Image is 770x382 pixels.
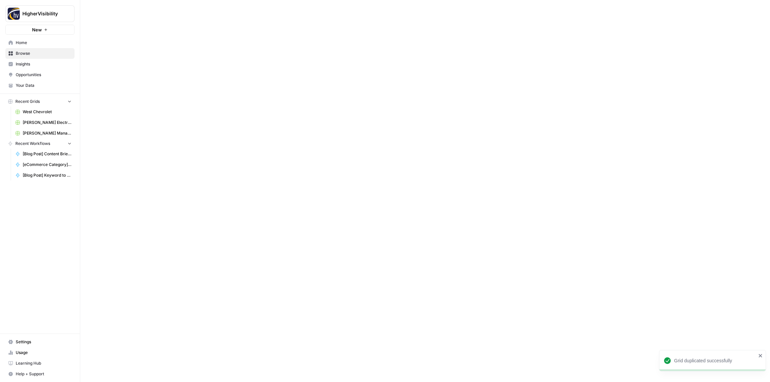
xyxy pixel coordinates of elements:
a: [eCommerce Category] Content Brief to Category Page [12,159,75,170]
button: Recent Grids [5,97,75,107]
span: Opportunities [16,72,72,78]
span: [PERSON_NAME] Electrical Group [23,120,72,126]
button: Help + Support [5,369,75,379]
button: close [758,353,763,358]
div: Grid duplicated successfully [674,357,756,364]
a: Browse [5,48,75,59]
button: Workspace: HigherVisibility [5,5,75,22]
span: Help + Support [16,371,72,377]
span: Home [16,40,72,46]
span: [PERSON_NAME] Management Group [23,130,72,136]
span: New [32,26,42,33]
span: HigherVisibility [22,10,63,17]
a: Learning Hub [5,358,75,369]
a: West Chevrolet [12,107,75,117]
span: [Blog Post] Keyword to Content Brief [23,172,72,178]
img: HigherVisibility Logo [8,8,20,20]
span: Your Data [16,82,72,88]
span: Insights [16,61,72,67]
span: Recent Workflows [15,141,50,147]
span: Settings [16,339,72,345]
a: Usage [5,347,75,358]
span: Browse [16,50,72,56]
a: [PERSON_NAME] Management Group [12,128,75,139]
a: [PERSON_NAME] Electrical Group [12,117,75,128]
a: Your Data [5,80,75,91]
button: Recent Workflows [5,139,75,149]
span: Usage [16,350,72,356]
span: [eCommerce Category] Content Brief to Category Page [23,162,72,168]
a: Insights [5,59,75,69]
span: Recent Grids [15,99,40,105]
a: Home [5,37,75,48]
a: [Blog Post] Keyword to Content Brief [12,170,75,181]
a: Settings [5,337,75,347]
button: New [5,25,75,35]
a: Opportunities [5,69,75,80]
span: West Chevrolet [23,109,72,115]
span: [Blog Post] Content Brief to Blog Post [23,151,72,157]
a: [Blog Post] Content Brief to Blog Post [12,149,75,159]
span: Learning Hub [16,360,72,366]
